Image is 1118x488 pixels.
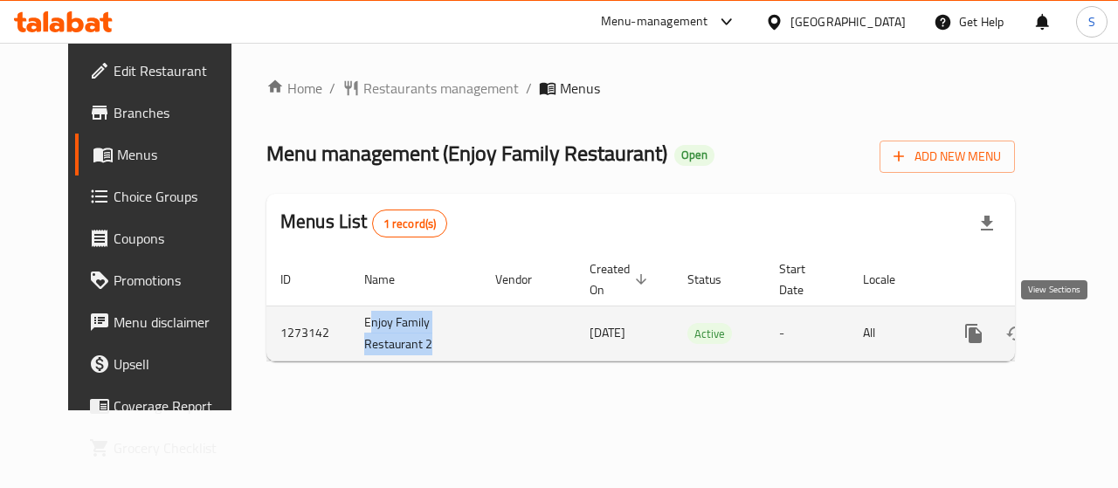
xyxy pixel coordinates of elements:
[75,427,255,469] a: Grocery Checklist
[75,385,255,427] a: Coverage Report
[687,269,744,290] span: Status
[966,203,1008,244] div: Export file
[280,269,314,290] span: ID
[280,209,447,237] h2: Menus List
[114,60,241,81] span: Edit Restaurant
[75,301,255,343] a: Menu disclaimer
[526,78,532,99] li: /
[266,78,322,99] a: Home
[363,78,519,99] span: Restaurants management
[880,141,1015,173] button: Add New Menu
[863,269,918,290] span: Locale
[779,258,828,300] span: Start Date
[790,12,906,31] div: [GEOGRAPHIC_DATA]
[114,102,241,123] span: Branches
[114,395,241,416] span: Coverage Report
[590,258,652,300] span: Created On
[364,269,418,290] span: Name
[894,146,1001,168] span: Add New Menu
[75,343,255,385] a: Upsell
[373,216,447,232] span: 1 record(s)
[75,175,255,217] a: Choice Groups
[75,50,255,92] a: Edit Restaurant
[953,313,995,354] button: more
[114,228,241,249] span: Coupons
[601,11,708,32] div: Menu-management
[114,186,241,207] span: Choice Groups
[674,148,714,162] span: Open
[114,437,241,458] span: Grocery Checklist
[674,145,714,166] div: Open
[75,92,255,134] a: Branches
[114,270,241,291] span: Promotions
[849,306,939,361] td: All
[266,78,1015,99] nav: breadcrumb
[342,78,519,99] a: Restaurants management
[114,312,241,333] span: Menu disclaimer
[75,259,255,301] a: Promotions
[266,134,667,173] span: Menu management ( Enjoy Family Restaurant )
[1088,12,1095,31] span: S
[75,134,255,175] a: Menus
[329,78,335,99] li: /
[117,144,241,165] span: Menus
[350,306,481,361] td: Enjoy Family Restaurant 2
[495,269,555,290] span: Vendor
[687,324,732,344] span: Active
[765,306,849,361] td: -
[995,313,1037,354] button: Change Status
[560,78,600,99] span: Menus
[266,306,350,361] td: 1273142
[75,217,255,259] a: Coupons
[590,321,625,344] span: [DATE]
[114,354,241,375] span: Upsell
